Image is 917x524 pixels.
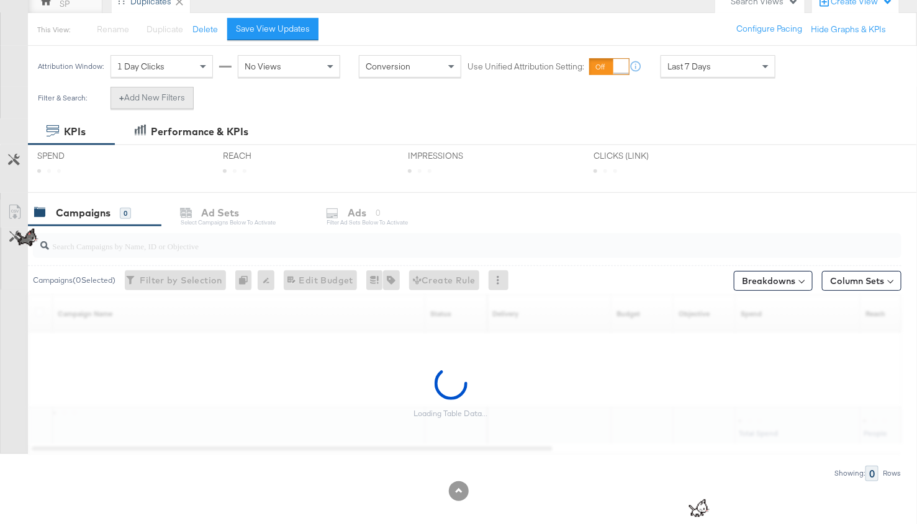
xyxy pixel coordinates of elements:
[728,18,811,40] button: Configure Pacing
[37,150,130,162] span: SPEND
[33,275,115,286] div: Campaigns ( 0 Selected)
[822,271,901,291] button: Column Sets
[192,24,218,35] button: Delete
[97,24,129,35] span: Rename
[667,61,711,72] span: Last 7 Days
[37,62,104,71] div: Attribution Window:
[10,224,41,255] img: jfKAPuHOAfZVe+BSSv6inPqAFoDgzNimwAMdfL79rllSRBCoDUXJUEqYem5PcAegZ6BjpnYA8wMqohFypSPgAAAABJRU5ErkJ...
[120,208,131,219] div: 0
[408,150,501,162] span: IMPRESSIONS
[64,125,86,139] div: KPIs
[865,466,879,481] div: 0
[111,87,194,109] button: +Add New Filters
[366,61,410,72] span: Conversion
[49,229,824,253] input: Search Campaigns by Name, ID or Objective
[834,469,865,477] div: Showing:
[236,23,310,35] div: Save View Updates
[468,61,584,73] label: Use Unified Attribution Setting:
[811,24,886,35] button: Hide Graphs & KPIs
[119,92,124,104] strong: +
[734,271,813,291] button: Breakdowns
[223,150,316,162] span: REACH
[235,270,258,290] div: 0
[882,469,901,477] div: Rows
[594,150,687,162] span: CLICKS (LINK)
[147,24,183,35] span: Duplicate
[151,125,248,139] div: Performance & KPIs
[227,18,318,40] button: Save View Updates
[245,61,281,72] span: No Views
[56,206,111,220] div: Campaigns
[117,61,165,72] span: 1 Day Clicks
[414,409,488,419] div: Loading Table Data...
[37,94,88,102] div: Filter & Search:
[37,25,70,35] div: This View:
